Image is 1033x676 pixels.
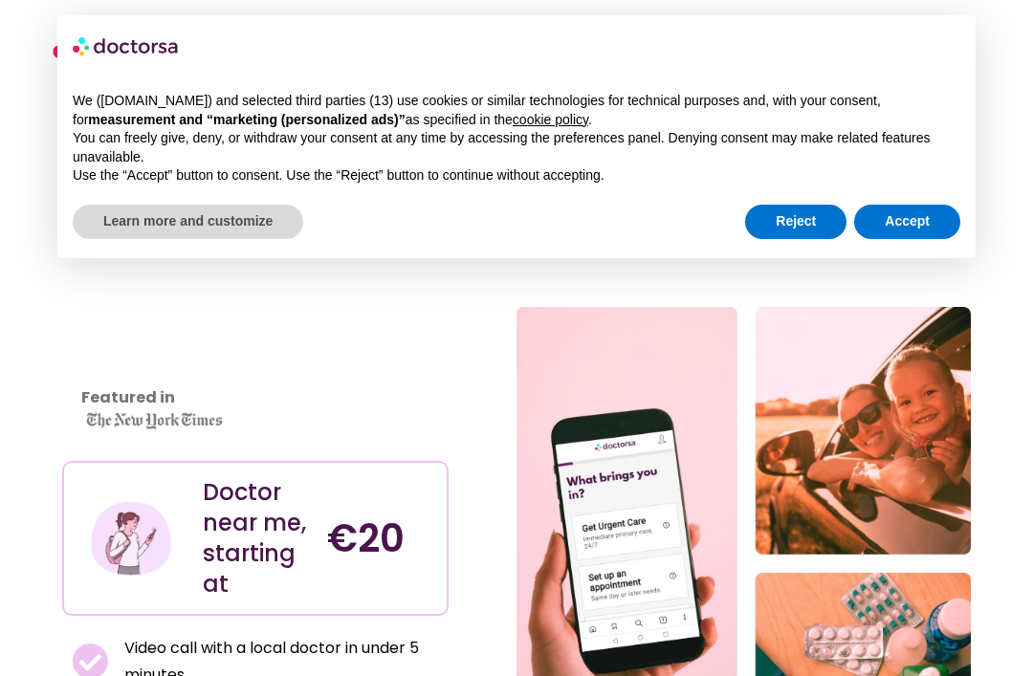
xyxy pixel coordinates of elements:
strong: measurement and “marketing (personalized ads)” [88,112,405,127]
iframe: Customer reviews powered by Trustpilot [72,279,244,423]
div: Doctor near me, starting at [203,477,308,600]
button: Accept [854,205,960,239]
button: Reject [745,205,846,239]
p: We ([DOMAIN_NAME]) and selected third parties (13) use cookies or similar technologies for techni... [73,92,960,129]
button: Learn more and customize [73,205,303,239]
a: cookie policy [513,112,588,127]
strong: Featured in [81,386,175,408]
p: You can freely give, deny, or withdraw your consent at any time by accessing the preferences pane... [73,129,960,166]
p: Use the “Accept” button to consent. Use the “Reject” button to continue without accepting. [73,166,960,185]
h4: €20 [327,515,432,561]
img: logo [73,31,180,61]
img: Illustration depicting a young woman in a casual outfit, engaged with her smartphone. She has a p... [89,496,173,580]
